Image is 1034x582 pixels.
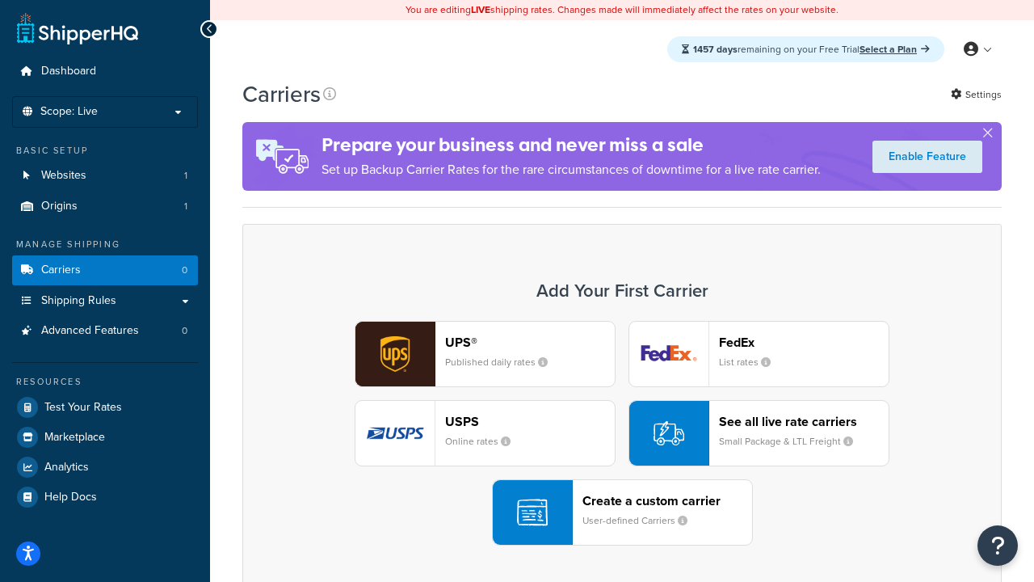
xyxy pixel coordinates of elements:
button: usps logoUSPSOnline rates [355,400,616,466]
button: fedEx logoFedExList rates [628,321,889,387]
a: Dashboard [12,57,198,86]
button: See all live rate carriersSmall Package & LTL Freight [628,400,889,466]
a: Select a Plan [860,42,930,57]
a: Enable Feature [872,141,982,173]
span: Scope: Live [40,105,98,119]
span: Dashboard [41,65,96,78]
h4: Prepare your business and never miss a sale [322,132,821,158]
a: Test Your Rates [12,393,198,422]
button: ups logoUPS®Published daily rates [355,321,616,387]
img: icon-carrier-custom-c93b8a24.svg [517,497,548,528]
span: Marketplace [44,431,105,445]
header: See all live rate carriers [719,414,889,429]
h1: Carriers [242,78,321,110]
div: Basic Setup [12,144,198,158]
a: Settings [951,83,1002,106]
header: USPS [445,414,615,429]
a: Origins 1 [12,192,198,221]
li: Advanced Features [12,316,198,346]
span: Test Your Rates [44,401,122,415]
small: Published daily rates [445,355,561,369]
span: Carriers [41,264,81,277]
img: usps logo [355,401,435,466]
span: 1 [184,200,187,213]
div: Manage Shipping [12,238,198,251]
span: Analytics [44,461,89,474]
header: UPS® [445,335,615,350]
header: Create a custom carrier [582,493,752,508]
span: Shipping Rules [41,294,116,308]
img: ups logo [355,322,435,386]
a: Help Docs [12,483,198,512]
span: 0 [182,324,187,338]
span: Origins [41,200,78,213]
small: Small Package & LTL Freight [719,434,866,449]
img: fedEx logo [629,322,708,386]
li: Carriers [12,255,198,285]
a: Carriers 0 [12,255,198,285]
img: ad-rules-rateshop-fe6ec290ccb7230408bd80ed9643f0289d75e0ffd9eb532fc0e269fcd187b520.png [242,122,322,191]
p: Set up Backup Carrier Rates for the rare circumstances of downtime for a live rate carrier. [322,158,821,181]
small: User-defined Carriers [582,513,700,528]
button: Open Resource Center [977,525,1018,566]
span: Advanced Features [41,324,139,338]
span: Help Docs [44,491,97,504]
div: Resources [12,375,198,389]
div: remaining on your Free Trial [667,36,944,62]
span: 1 [184,169,187,183]
a: ShipperHQ Home [17,12,138,44]
h3: Add Your First Carrier [259,281,985,301]
span: 0 [182,264,187,277]
li: Websites [12,161,198,191]
a: Advanced Features 0 [12,316,198,346]
a: Shipping Rules [12,286,198,316]
header: FedEx [719,335,889,350]
b: LIVE [471,2,490,17]
small: List rates [719,355,784,369]
img: icon-carrier-liverate-becf4550.svg [654,418,684,449]
li: Origins [12,192,198,221]
span: Websites [41,169,86,183]
strong: 1457 days [693,42,738,57]
small: Online rates [445,434,523,449]
a: Websites 1 [12,161,198,191]
button: Create a custom carrierUser-defined Carriers [492,479,753,546]
a: Marketplace [12,423,198,452]
a: Analytics [12,453,198,482]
